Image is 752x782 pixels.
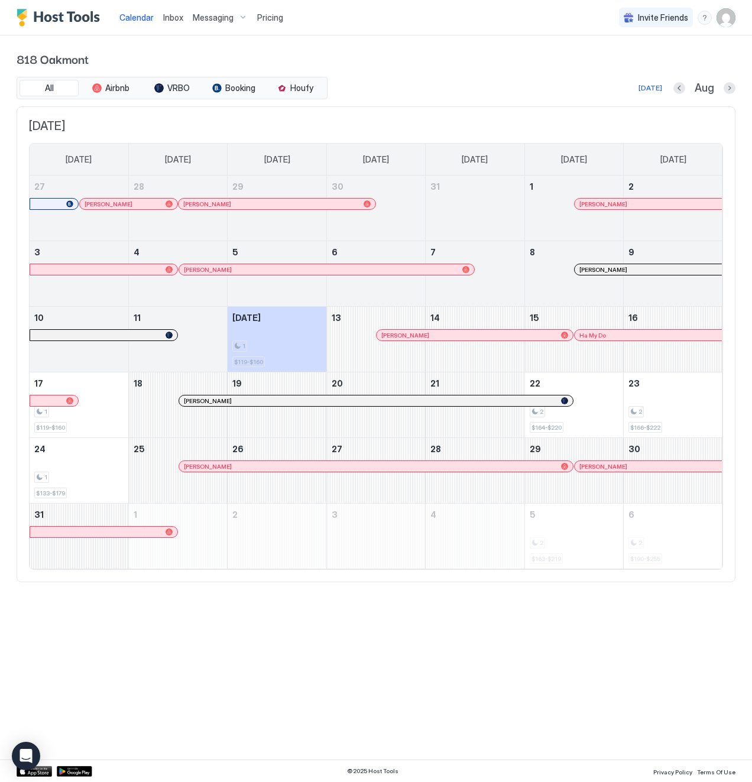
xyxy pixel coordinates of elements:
[624,372,722,438] td: August 23, 2025
[129,372,227,394] a: August 18, 2025
[579,463,717,471] div: [PERSON_NAME]
[624,307,722,329] a: August 16, 2025
[624,372,722,394] a: August 23, 2025
[12,742,40,770] div: Open Intercom Messenger
[697,768,735,775] span: Terms Of Use
[30,438,128,504] td: August 24, 2025
[332,247,338,257] span: 6
[228,438,326,504] td: August 26, 2025
[332,313,341,323] span: 13
[34,313,44,323] span: 10
[653,768,692,775] span: Privacy Policy
[624,504,722,525] a: September 6, 2025
[30,504,128,525] a: August 31, 2025
[332,510,338,520] span: 3
[66,154,92,165] span: [DATE]
[30,438,128,460] a: August 24, 2025
[426,241,524,263] a: August 7, 2025
[20,80,79,96] button: All
[232,378,242,388] span: 19
[430,444,441,454] span: 28
[17,50,735,67] span: 818 Oakmont
[228,241,326,307] td: August 5, 2025
[695,82,714,95] span: Aug
[184,397,569,405] div: [PERSON_NAME]
[530,313,539,323] span: 15
[426,176,524,241] td: July 31, 2025
[430,510,436,520] span: 4
[628,510,634,520] span: 6
[129,241,227,263] a: August 4, 2025
[232,444,244,454] span: 26
[549,144,599,176] a: Friday
[163,11,183,24] a: Inbox
[327,438,425,460] a: August 27, 2025
[232,181,244,192] span: 29
[134,247,140,257] span: 4
[30,372,128,394] a: August 17, 2025
[524,241,623,307] td: August 8, 2025
[184,463,232,471] span: [PERSON_NAME]
[105,83,129,93] span: Airbnb
[332,378,343,388] span: 20
[326,438,425,504] td: August 27, 2025
[57,766,92,777] div: Google Play Store
[85,200,132,208] span: [PERSON_NAME]
[326,241,425,307] td: August 6, 2025
[34,247,40,257] span: 3
[252,144,302,176] a: Tuesday
[30,176,128,197] a: July 27, 2025
[326,372,425,438] td: August 20, 2025
[660,154,686,165] span: [DATE]
[525,241,623,263] a: August 8, 2025
[242,342,245,350] span: 1
[426,504,524,569] td: September 4, 2025
[184,266,470,274] div: [PERSON_NAME]
[228,176,326,197] a: July 29, 2025
[624,176,722,241] td: August 2, 2025
[232,313,261,323] span: [DATE]
[430,313,440,323] span: 14
[630,424,660,431] span: $166-$222
[624,504,722,569] td: September 6, 2025
[129,504,227,525] a: September 1, 2025
[36,424,65,431] span: $119-$160
[426,372,524,438] td: August 21, 2025
[426,504,524,525] a: September 4, 2025
[30,241,128,263] a: August 3, 2025
[134,181,144,192] span: 28
[717,8,735,27] div: User profile
[17,77,328,99] div: tab-group
[381,332,568,339] div: [PERSON_NAME]
[525,307,623,329] a: August 15, 2025
[183,200,370,208] div: [PERSON_NAME]
[128,438,227,504] td: August 25, 2025
[44,473,47,481] span: 1
[624,241,722,263] a: August 9, 2025
[540,408,543,416] span: 2
[119,12,154,22] span: Calendar
[128,241,227,307] td: August 4, 2025
[17,766,52,777] a: App Store
[134,444,145,454] span: 25
[134,510,137,520] span: 1
[193,12,234,23] span: Messaging
[525,438,623,460] a: August 29, 2025
[697,765,735,777] a: Terms Of Use
[129,307,227,329] a: August 11, 2025
[653,765,692,777] a: Privacy Policy
[17,9,105,27] div: Host Tools Logo
[290,83,313,93] span: Houfy
[524,372,623,438] td: August 22, 2025
[129,176,227,197] a: July 28, 2025
[165,154,191,165] span: [DATE]
[228,504,326,525] a: September 2, 2025
[327,372,425,394] a: August 20, 2025
[426,307,524,372] td: August 14, 2025
[381,332,429,339] span: [PERSON_NAME]
[327,307,425,329] a: August 13, 2025
[624,307,722,372] td: August 16, 2025
[524,438,623,504] td: August 29, 2025
[426,372,524,394] a: August 21, 2025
